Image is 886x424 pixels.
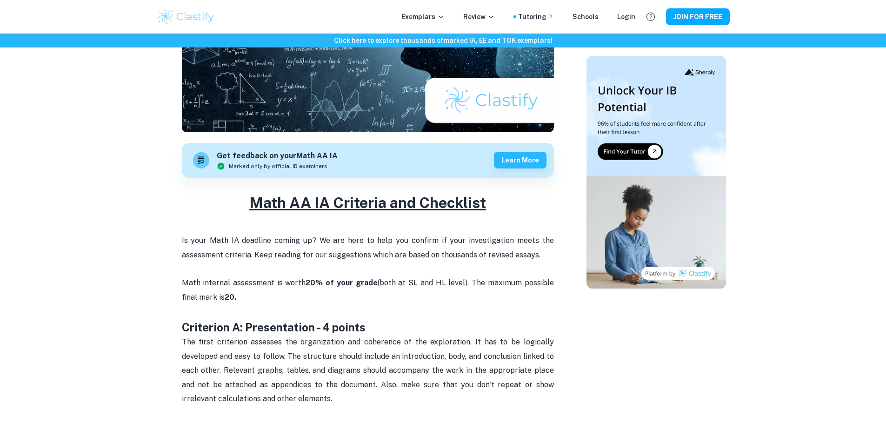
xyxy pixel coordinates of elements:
img: Clastify logo [157,7,216,26]
a: Get feedback on yourMath AA IAMarked only by official IB examinersLearn more [182,143,554,178]
a: Login [617,12,635,22]
img: Thumbnail [586,56,726,289]
strong: 20% of your grade [306,278,377,287]
strong: 20. [225,293,236,302]
button: Help and Feedback [643,9,659,25]
u: Math AA IA Criteria and Checklist [249,194,486,211]
a: Schools [573,12,599,22]
p: Is your Math IA deadline coming up? We are here to help you confirm if your investigation meets t... [182,234,554,304]
button: JOIN FOR FREE [666,8,730,25]
p: Exemplars [401,12,445,22]
h6: Click here to explore thousands of marked IA, EE and TOK exemplars ! [2,35,884,46]
button: Learn more [494,152,546,168]
span: The first criterion assesses the organization and coherence of the exploration. It has to be logi... [182,337,556,403]
strong: Criterion A: Presentation - 4 points [182,321,366,334]
h6: Get feedback on your Math AA IA [217,150,338,162]
a: Tutoring [518,12,554,22]
span: Marked only by official IB examiners [229,162,327,170]
p: Review [463,12,495,22]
